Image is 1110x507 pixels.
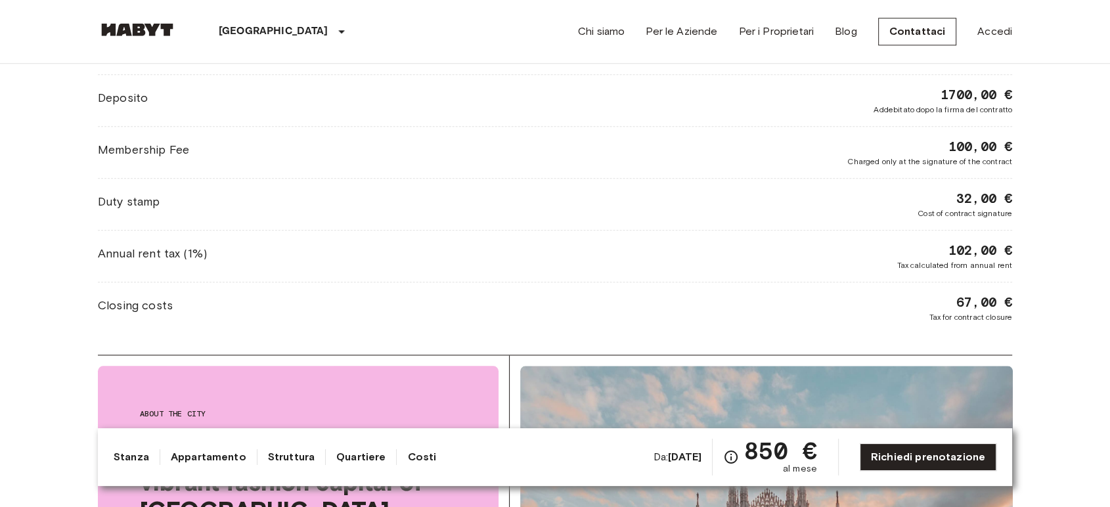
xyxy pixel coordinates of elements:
[860,443,996,471] a: Richiedi prenotazione
[948,137,1012,156] span: 100,00 €
[977,24,1012,39] a: Accedi
[929,311,1012,323] span: Tax for contract closure
[744,439,817,462] span: 850 €
[918,208,1012,219] span: Cost of contract signature
[140,408,456,420] span: About the city
[407,449,436,465] a: Costi
[847,156,1012,167] span: Charged only at the signature of the contract
[948,241,1012,259] span: 102,00 €
[668,451,701,463] b: [DATE]
[956,189,1012,208] span: 32,00 €
[897,259,1012,271] span: Tax calculated from annual rent
[336,449,386,465] a: Quartiere
[268,449,315,465] a: Struttura
[98,89,148,106] span: Deposito
[98,141,189,158] span: Membership Fee
[878,18,957,45] a: Contattaci
[956,293,1012,311] span: 67,00 €
[578,24,625,39] a: Chi siamo
[98,193,160,210] span: Duty stamp
[98,23,177,36] img: Habyt
[654,450,701,464] span: Da:
[98,297,173,314] span: Closing costs
[738,24,814,39] a: Per i Proprietari
[783,462,817,475] span: al mese
[874,104,1012,116] span: Addebitato dopo la firma del contratto
[219,24,328,39] p: [GEOGRAPHIC_DATA]
[835,24,857,39] a: Blog
[114,449,149,465] a: Stanza
[171,449,246,465] a: Appartamento
[723,449,739,465] svg: Verifica i dettagli delle spese nella sezione 'Riassunto dei Costi'. Si prega di notare che gli s...
[98,245,207,262] span: Annual rent tax (1%)
[646,24,717,39] a: Per le Aziende
[941,85,1012,104] span: 1700,00 €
